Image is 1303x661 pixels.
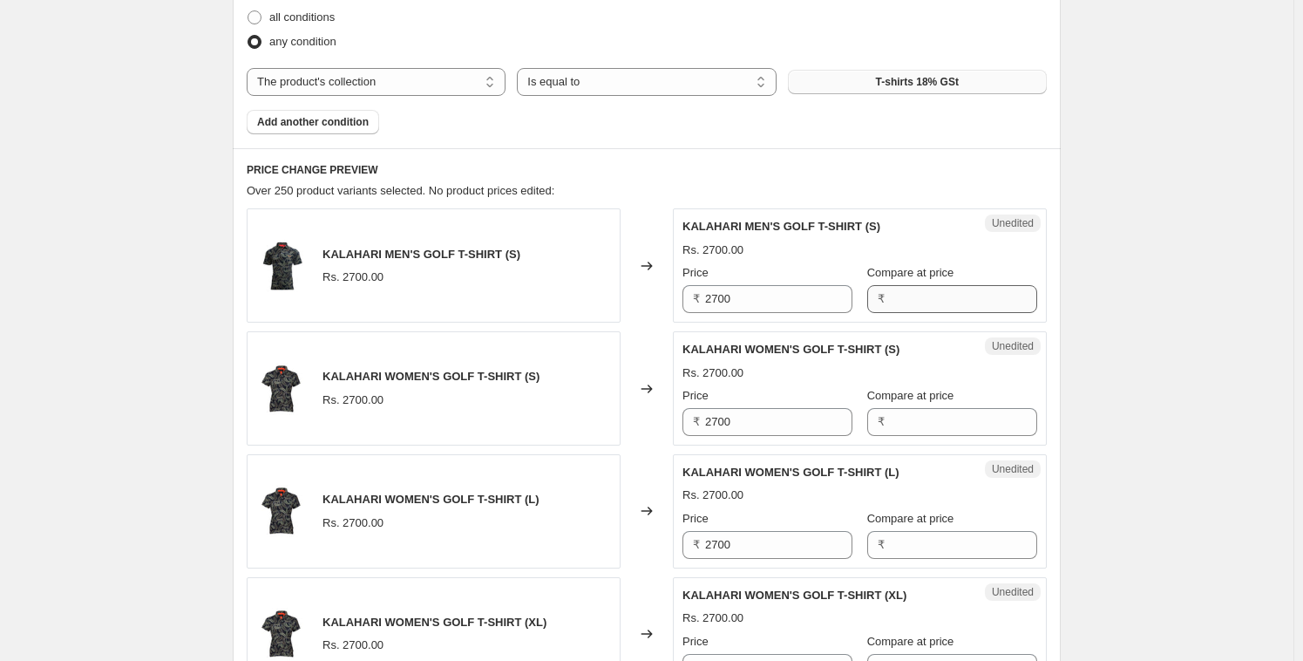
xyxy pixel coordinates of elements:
span: ₹ [878,292,885,305]
span: KALAHARI WOMEN'S GOLF T-SHIRT (L) [322,493,540,506]
span: T-shirts 18% GSt [876,75,959,89]
h6: PRICE CHANGE PREVIEW [247,163,1047,177]
span: Over 250 product variants selected. No product prices edited: [247,184,554,197]
span: ₹ [878,538,885,551]
span: Compare at price [867,512,954,525]
span: ₹ [693,415,700,428]
span: Unedited [992,585,1034,599]
div: Rs. 2700.00 [322,637,383,654]
span: Price [682,389,709,402]
span: KALAHARI WOMEN'S GOLF T-SHIRT (S) [322,370,540,383]
div: Rs. 2700.00 [682,242,743,259]
span: Compare at price [867,266,954,279]
img: KALAHARIWOMENS_80x.jpg [256,485,309,537]
div: Rs. 2700.00 [682,365,743,382]
span: any condition [269,35,336,48]
span: all conditions [269,10,335,24]
div: Rs. 2700.00 [682,487,743,504]
span: KALAHARI WOMEN'S GOLF T-SHIRT (XL) [682,589,906,602]
div: Rs. 2700.00 [322,514,383,532]
button: Add another condition [247,110,379,134]
span: Add another condition [257,115,369,129]
span: Compare at price [867,389,954,402]
div: Rs. 2700.00 [322,392,383,409]
span: Unedited [992,462,1034,476]
span: Unedited [992,216,1034,230]
img: KALAHARIWOMENS_80x.jpg [256,363,309,415]
span: ₹ [693,538,700,551]
span: ₹ [878,415,885,428]
div: Rs. 2700.00 [322,269,383,286]
span: ₹ [693,292,700,305]
span: Price [682,266,709,279]
div: Rs. 2700.00 [682,610,743,627]
span: KALAHARI MEN'S GOLF T-SHIRT (S) [322,248,520,261]
span: KALAHARI WOMEN'S GOLF T-SHIRT (XL) [322,616,546,629]
span: Price [682,635,709,648]
img: KALAHARIWOMENS_80x.jpg [256,608,309,660]
span: Compare at price [867,635,954,648]
span: KALAHARI WOMEN'S GOLF T-SHIRT (L) [682,466,899,479]
span: KALAHARI MEN'S GOLF T-SHIRT (S) [682,220,880,233]
button: T-shirts 18% GSt [788,70,1047,94]
span: Price [682,512,709,525]
img: Kalahari_2_80x.jpg [256,240,309,292]
span: KALAHARI WOMEN'S GOLF T-SHIRT (S) [682,343,899,356]
span: Unedited [992,339,1034,353]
